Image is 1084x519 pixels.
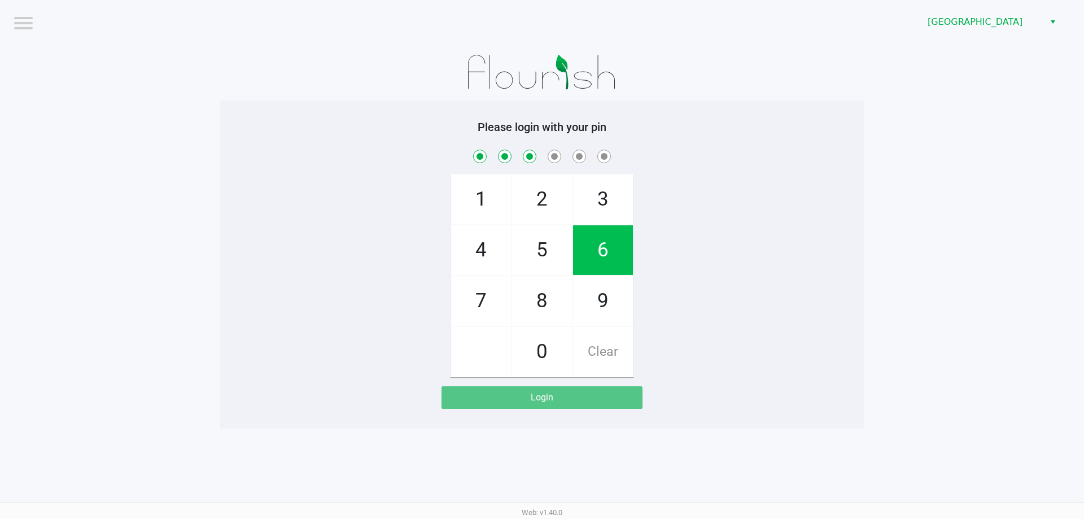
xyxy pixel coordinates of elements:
span: Web: v1.40.0 [522,508,562,517]
button: Select [1044,12,1061,32]
span: 8 [512,276,572,326]
span: 6 [573,225,633,275]
span: 0 [512,327,572,377]
h5: Please login with your pin [229,120,855,134]
span: 2 [512,175,572,224]
span: 3 [573,175,633,224]
span: 1 [451,175,511,224]
span: 7 [451,276,511,326]
span: [GEOGRAPHIC_DATA] [928,15,1038,29]
span: Clear [573,327,633,377]
span: 5 [512,225,572,275]
span: 4 [451,225,511,275]
span: 9 [573,276,633,326]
